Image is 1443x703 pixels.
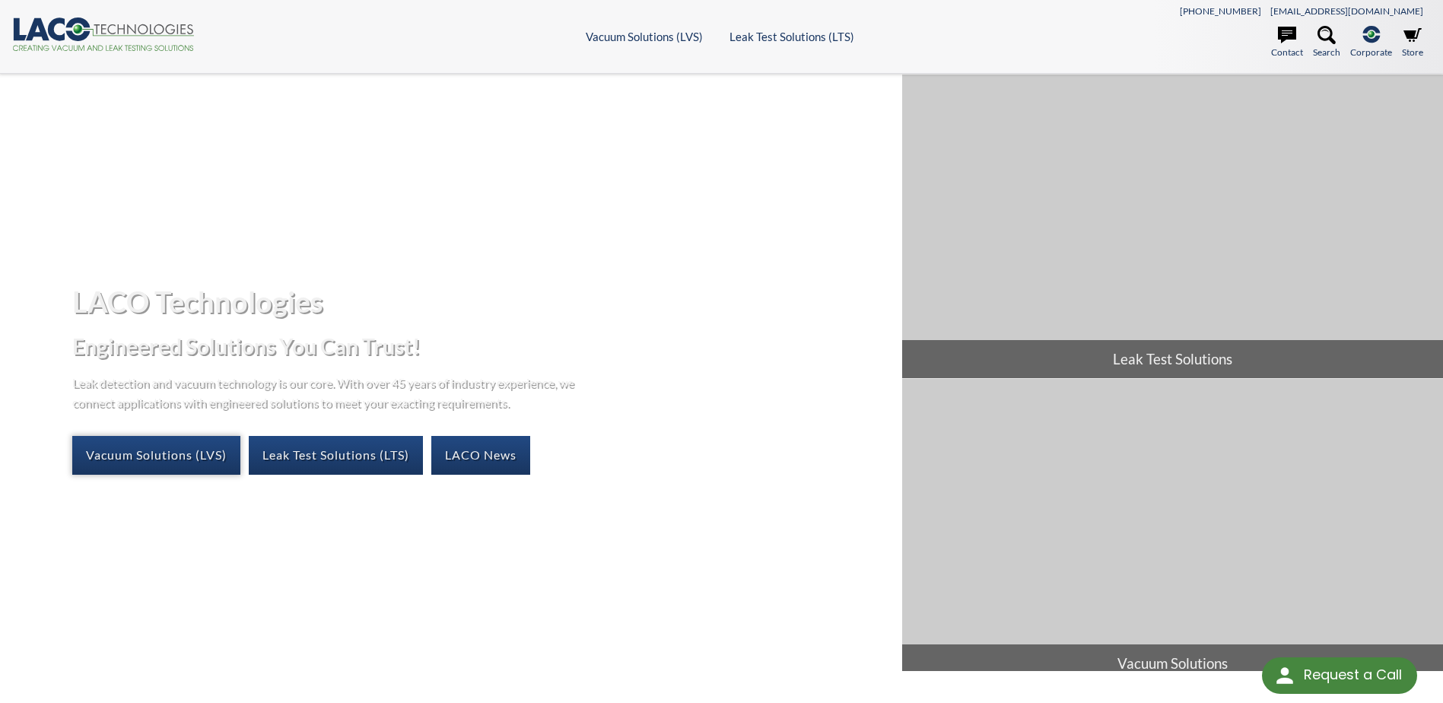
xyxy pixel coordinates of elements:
a: Vacuum Solutions (LVS) [586,30,703,43]
a: Vacuum Solutions [902,379,1443,682]
span: Corporate [1350,45,1392,59]
a: Vacuum Solutions (LVS) [72,436,240,474]
a: Contact [1271,26,1303,59]
a: Search [1313,26,1340,59]
div: Request a Call [1262,657,1417,694]
span: Leak Test Solutions [902,340,1443,378]
div: Request a Call [1304,657,1402,692]
p: Leak detection and vacuum technology is our core. With over 45 years of industry experience, we c... [72,373,582,412]
a: Leak Test Solutions (LTS) [249,436,423,474]
h2: Engineered Solutions You Can Trust! [72,332,890,361]
h1: LACO Technologies [72,283,890,320]
a: Store [1402,26,1423,59]
a: Leak Test Solutions (LTS) [729,30,854,43]
span: Vacuum Solutions [902,644,1443,682]
a: [PHONE_NUMBER] [1180,5,1261,17]
a: Leak Test Solutions [902,75,1443,378]
a: LACO News [431,436,530,474]
img: round button [1273,663,1297,688]
a: [EMAIL_ADDRESS][DOMAIN_NAME] [1270,5,1423,17]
